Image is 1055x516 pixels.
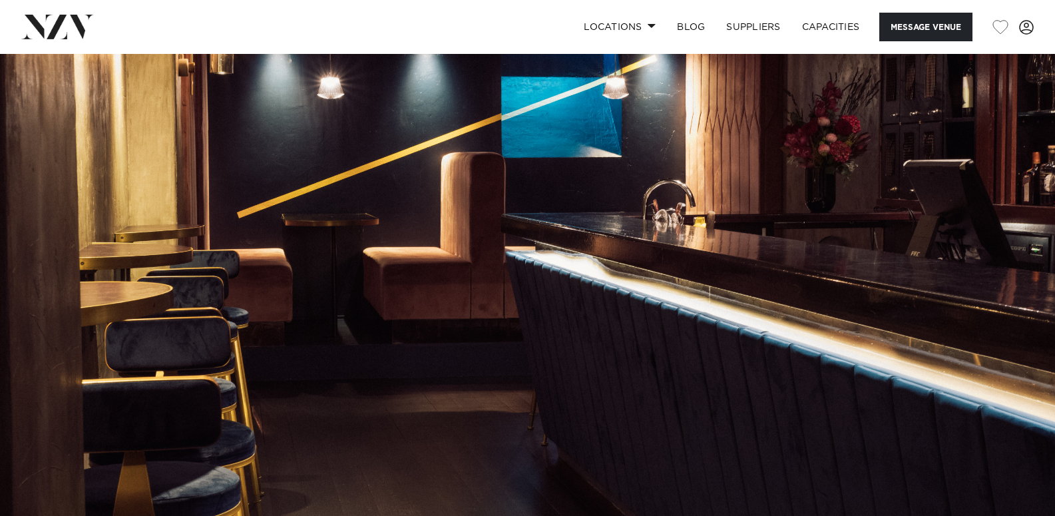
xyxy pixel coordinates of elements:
[879,13,972,41] button: Message Venue
[573,13,666,41] a: Locations
[666,13,716,41] a: BLOG
[716,13,791,41] a: SUPPLIERS
[791,13,871,41] a: Capacities
[21,15,94,39] img: nzv-logo.png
